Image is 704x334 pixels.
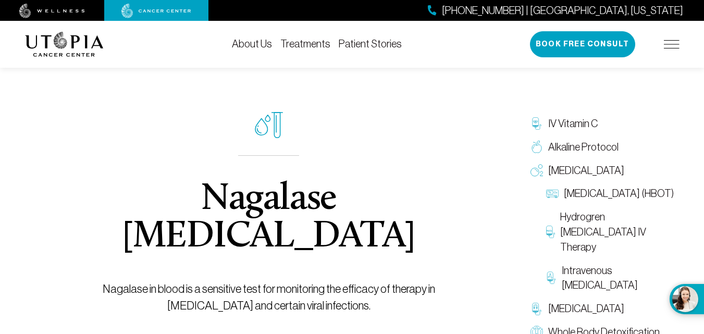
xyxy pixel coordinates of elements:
[548,140,619,155] span: Alkaline Protocol
[525,297,680,320] a: [MEDICAL_DATA]
[61,181,476,256] h1: Nagalase [MEDICAL_DATA]
[546,188,559,200] img: Hyperbaric Oxygen Therapy (HBOT)
[548,301,624,316] span: [MEDICAL_DATA]
[530,303,543,315] img: Chelation Therapy
[25,32,104,57] img: logo
[541,182,680,205] a: [MEDICAL_DATA] (HBOT)
[548,116,598,131] span: IV Vitamin C
[19,4,85,18] img: wellness
[560,209,674,254] span: Hydrogren [MEDICAL_DATA] IV Therapy
[530,164,543,177] img: Oxygen Therapy
[546,271,557,284] img: Intravenous Ozone Therapy
[562,263,674,293] span: Intravenous [MEDICAL_DATA]
[428,3,683,18] a: [PHONE_NUMBER] | [GEOGRAPHIC_DATA], [US_STATE]
[548,163,624,178] span: [MEDICAL_DATA]
[530,141,543,153] img: Alkaline Protocol
[61,281,476,314] p: Nagalase in blood is a sensitive test for monitoring the efficacy of therapy in [MEDICAL_DATA] an...
[530,31,635,57] button: Book Free Consult
[442,3,683,18] span: [PHONE_NUMBER] | [GEOGRAPHIC_DATA], [US_STATE]
[564,186,674,201] span: [MEDICAL_DATA] (HBOT)
[546,226,555,238] img: Hydrogren Peroxide IV Therapy
[280,38,330,50] a: Treatments
[525,135,680,159] a: Alkaline Protocol
[525,159,680,182] a: [MEDICAL_DATA]
[339,38,402,50] a: Patient Stories
[664,40,680,48] img: icon-hamburger
[121,4,191,18] img: cancer center
[541,205,680,258] a: Hydrogren [MEDICAL_DATA] IV Therapy
[255,112,283,139] img: icon
[232,38,272,50] a: About Us
[541,259,680,298] a: Intravenous [MEDICAL_DATA]
[530,117,543,130] img: IV Vitamin C
[525,112,680,135] a: IV Vitamin C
